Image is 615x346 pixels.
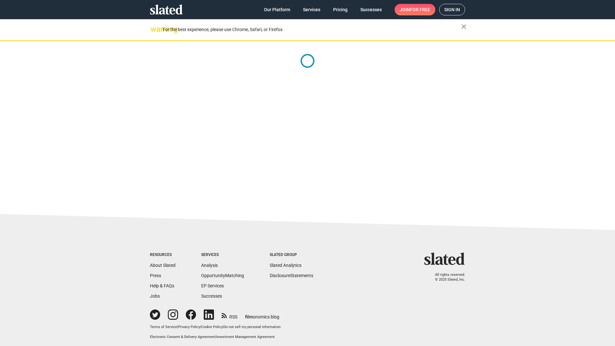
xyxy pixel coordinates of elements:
[460,23,468,30] mat-icon: close
[178,325,200,329] a: Privacy Policy
[444,4,460,15] span: Sign in
[328,4,353,15] a: Pricing
[360,4,382,15] span: Successes
[303,4,320,15] span: Services
[201,293,222,299] a: Successes
[216,335,275,339] a: Investment Management Agreement
[150,283,174,288] a: Help & FAQs
[410,4,430,15] span: for free
[201,325,223,329] a: Cookie Policy
[150,335,215,339] a: Electronic Consent & Delivery Agreement
[150,293,160,299] a: Jobs
[177,325,178,329] span: |
[298,4,325,15] a: Services
[201,263,218,268] a: Analysis
[400,4,430,15] span: Join
[245,314,253,319] span: film
[201,252,244,258] div: Services
[333,4,348,15] span: Pricing
[270,273,313,278] a: DisclosureStatements
[264,4,290,15] span: Our Platform
[223,325,224,329] span: |
[222,310,237,320] a: RSS
[150,273,161,278] a: Press
[150,263,176,268] a: About Slated
[215,335,216,339] span: |
[439,4,465,15] a: Sign in
[224,325,281,330] button: Do not sell my personal information
[163,25,461,34] div: For the best experience, please use Chrome, Safari, or Firefox.
[150,325,177,329] a: Terms of Service
[201,283,224,288] a: EP Services
[151,25,158,33] mat-icon: warning
[355,4,387,15] a: Successes
[428,273,465,282] p: All rights reserved. © 2025 Slated, Inc.
[245,309,279,320] a: filmonomics blog
[395,4,435,15] a: Joinfor free
[270,252,313,258] div: Slated Group
[259,4,295,15] a: Our Platform
[150,252,176,258] div: Resources
[201,273,244,278] a: OpportunityMatching
[270,263,301,268] a: Slated Analytics
[200,325,201,329] span: |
